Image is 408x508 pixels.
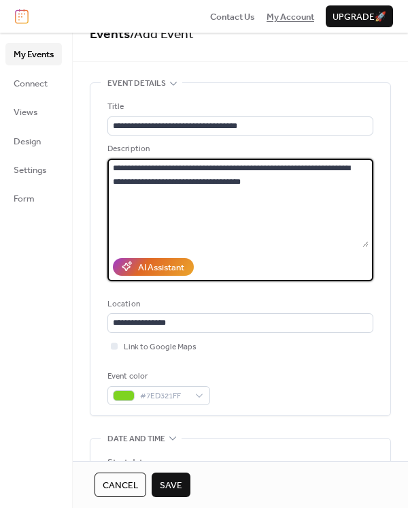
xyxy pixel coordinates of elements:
[326,5,393,27] button: Upgrade🚀
[138,261,184,274] div: AI Assistant
[14,192,35,206] span: Form
[333,10,386,24] span: Upgrade 🚀
[267,10,314,23] a: My Account
[14,48,54,61] span: My Events
[107,77,166,91] span: Event details
[107,432,165,446] span: Date and time
[14,106,37,119] span: Views
[130,22,194,47] span: / Add Event
[107,370,207,383] div: Event color
[107,100,371,114] div: Title
[5,101,62,123] a: Views
[5,159,62,180] a: Settings
[210,10,255,24] span: Contact Us
[103,479,138,492] span: Cancel
[15,9,29,24] img: logo
[210,10,255,23] a: Contact Us
[95,473,146,497] button: Cancel
[124,340,197,354] span: Link to Google Maps
[5,72,62,94] a: Connect
[160,479,182,492] span: Save
[107,456,148,469] div: Start date
[14,77,48,91] span: Connect
[152,473,190,497] button: Save
[113,258,194,276] button: AI Assistant
[5,43,62,65] a: My Events
[14,135,41,148] span: Design
[90,22,130,47] a: Events
[14,163,46,177] span: Settings
[5,187,62,209] a: Form
[107,142,371,156] div: Description
[107,298,371,311] div: Location
[5,130,62,152] a: Design
[267,10,314,24] span: My Account
[140,390,188,403] span: #7ED321FF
